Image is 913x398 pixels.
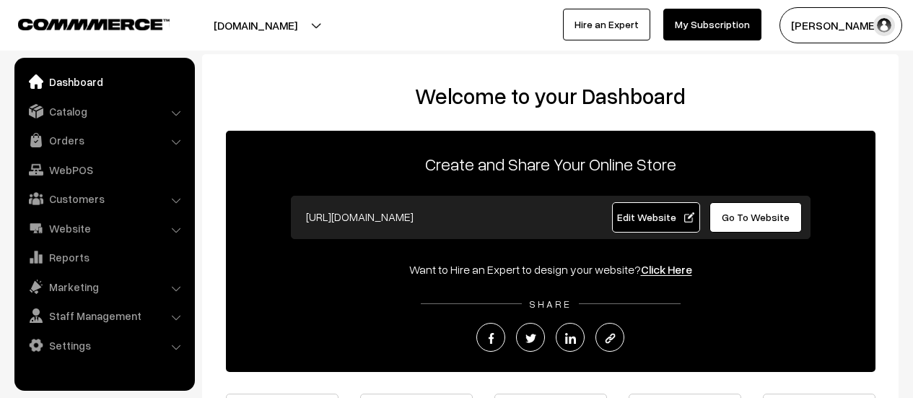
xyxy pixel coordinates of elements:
[217,83,884,109] h2: Welcome to your Dashboard
[18,215,190,241] a: Website
[18,332,190,358] a: Settings
[18,14,144,32] a: COMMMERCE
[522,298,579,310] span: SHARE
[722,211,790,223] span: Go To Website
[18,157,190,183] a: WebPOS
[873,14,895,36] img: user
[226,261,875,278] div: Want to Hire an Expert to design your website?
[163,7,348,43] button: [DOMAIN_NAME]
[18,127,190,153] a: Orders
[612,202,700,233] a: Edit Website
[641,262,692,277] a: Click Here
[18,19,170,30] img: COMMMERCE
[18,274,190,300] a: Marketing
[18,244,190,270] a: Reports
[18,69,190,95] a: Dashboard
[779,7,902,43] button: [PERSON_NAME]
[18,98,190,124] a: Catalog
[18,303,190,329] a: Staff Management
[617,211,694,223] span: Edit Website
[663,9,761,40] a: My Subscription
[709,202,803,233] a: Go To Website
[563,9,650,40] a: Hire an Expert
[226,151,875,177] p: Create and Share Your Online Store
[18,186,190,212] a: Customers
